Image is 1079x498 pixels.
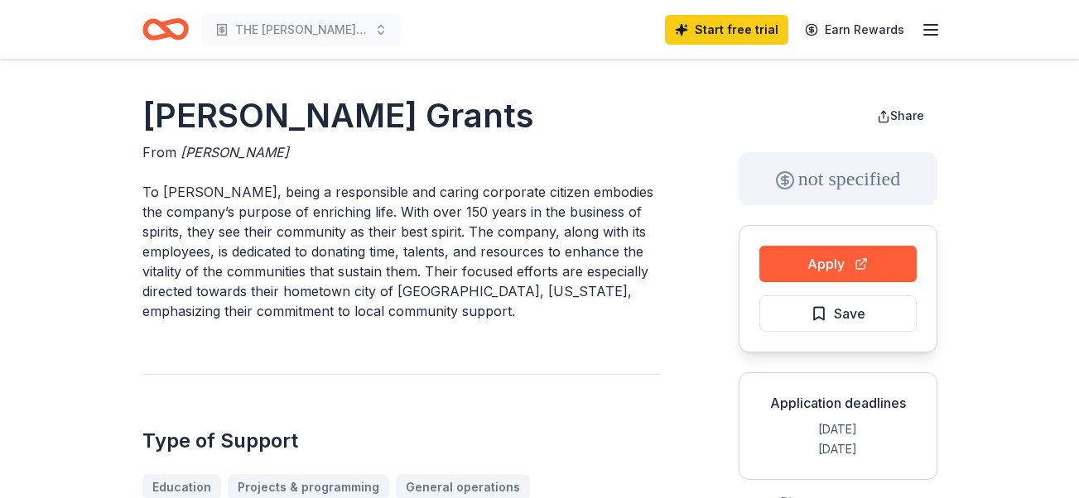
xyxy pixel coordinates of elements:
a: Earn Rewards [795,15,914,45]
div: [DATE] [753,439,923,459]
div: [DATE] [753,419,923,439]
span: Save [834,303,865,324]
div: not specified [739,152,937,205]
div: From [142,142,659,162]
span: THE [PERSON_NAME] ACT -- LIFE RECOVERY HOME STARTUP [235,20,368,40]
button: Apply [759,246,917,282]
a: Home [142,10,189,49]
a: Start free trial [665,15,788,45]
button: Share [864,99,937,132]
h2: Type of Support [142,428,659,454]
button: THE [PERSON_NAME] ACT -- LIFE RECOVERY HOME STARTUP [202,13,401,46]
button: Save [759,295,917,332]
h1: [PERSON_NAME] Grants [142,93,659,139]
div: Application deadlines [753,393,923,413]
p: To [PERSON_NAME], being a responsible and caring corporate citizen embodies the company’s purpose... [142,182,659,321]
span: Share [890,108,924,122]
span: [PERSON_NAME] [181,144,289,160]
